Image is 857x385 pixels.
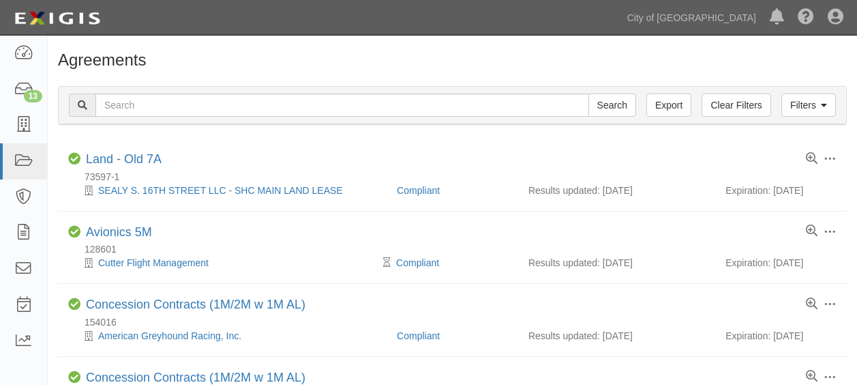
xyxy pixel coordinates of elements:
[806,153,817,165] a: View results summary
[725,256,837,270] div: Expiration: [DATE]
[98,330,241,341] a: American Greyhound Racing, Inc.
[528,184,705,197] div: Results updated: [DATE]
[86,298,305,313] div: Concession Contracts (1M/2M w 1M AL)
[68,315,847,329] div: 154016
[806,298,817,311] a: View results summary
[646,94,691,117] a: Export
[68,184,387,197] div: SEALY S. 16TH STREET LLC - SHC MAIN LAND LEASE
[86,152,162,166] a: Land - Old 7A
[58,51,847,69] h1: Agreements
[86,225,152,239] a: Avionics 5M
[68,153,80,165] i: Compliant
[781,94,836,117] a: Filters
[68,298,80,311] i: Compliant
[68,256,387,270] div: Cutter Flight Management
[396,257,439,268] a: Compliant
[798,10,814,26] i: Help Center - Complianz
[725,184,837,197] div: Expiration: [DATE]
[528,329,705,343] div: Results updated: [DATE]
[383,258,391,268] i: Pending Review
[528,256,705,270] div: Results updated: [DATE]
[397,330,440,341] a: Compliant
[10,6,104,31] img: logo-5460c22ac91f19d4615b14bd174203de0afe785f0fc80cf4dbbc73dc1793850b.png
[24,90,42,102] div: 13
[86,152,162,167] div: Land - Old 7A
[68,242,847,256] div: 128601
[725,329,837,343] div: Expiration: [DATE]
[397,185,440,196] a: Compliant
[86,371,305,384] a: Concession Contracts (1M/2M w 1M AL)
[806,225,817,238] a: View results summary
[98,185,343,196] a: SEALY S. 16TH STREET LLC - SHC MAIN LAND LEASE
[806,371,817,383] a: View results summary
[68,170,847,184] div: 73597-1
[702,94,770,117] a: Clear Filters
[68,371,80,384] i: Compliant
[588,94,636,117] input: Search
[98,257,209,268] a: Cutter Flight Management
[620,4,763,31] a: City of [GEOGRAPHIC_DATA]
[68,226,80,238] i: Compliant
[86,225,152,240] div: Avionics 5M
[86,298,305,311] a: Concession Contracts (1M/2M w 1M AL)
[68,329,387,343] div: American Greyhound Racing, Inc.
[95,94,589,117] input: Search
